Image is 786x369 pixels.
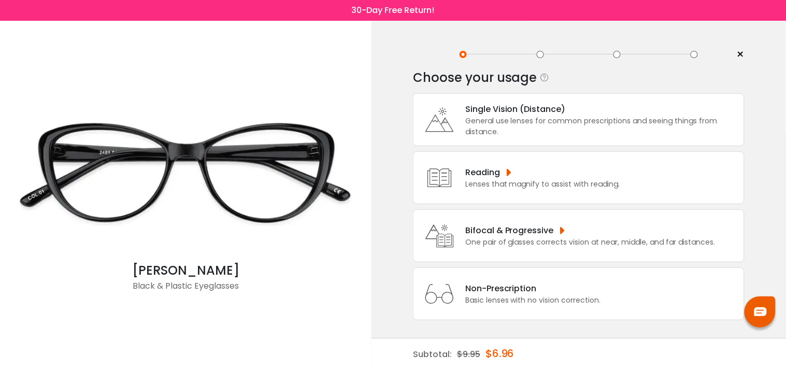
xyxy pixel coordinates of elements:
[465,282,601,295] div: Non-Prescription
[465,237,716,248] div: One pair of glasses corrects vision at near, middle, and far distances.
[465,116,739,137] div: General use lenses for common prescriptions and seeing things from distance.
[465,295,601,306] div: Basic lenses with no vision correction.
[5,261,366,280] div: [PERSON_NAME]
[5,81,366,262] img: Black Olga - Plastic Eyeglasses
[413,67,537,88] div: Choose your usage
[5,280,366,301] div: Black & Plastic Eyeglasses
[465,179,620,190] div: Lenses that magnify to assist with reading.
[465,224,716,237] div: Bifocal & Progressive
[737,47,745,62] span: ×
[729,47,745,62] a: ×
[754,307,767,316] img: chat
[485,338,515,368] div: $6.96
[465,166,620,179] div: Reading
[465,103,739,116] div: Single Vision (Distance)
